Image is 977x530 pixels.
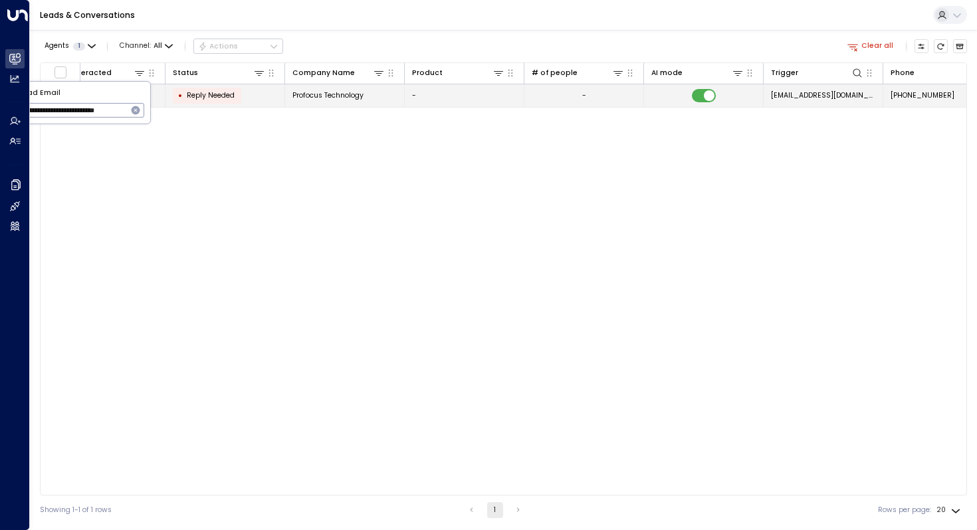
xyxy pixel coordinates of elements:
div: Company Name [292,67,355,79]
div: Company Name [292,66,385,79]
span: Agents [45,43,69,50]
div: 20 [936,502,963,518]
div: # of people [532,67,578,79]
span: Lead Email [19,88,60,99]
button: page 1 [487,502,503,518]
span: 1 [73,43,85,50]
div: Trigger [771,67,798,79]
div: Actions [198,42,239,51]
button: Clear all [843,39,898,53]
div: Trigger [771,66,864,79]
button: Customize [915,39,929,54]
a: Leads & Conversations [40,9,135,21]
div: Status [173,66,266,79]
nav: pagination navigation [463,502,527,518]
div: Phone [891,67,915,79]
div: Product [412,66,505,79]
button: Agents1 [40,39,99,53]
span: Channel: [116,39,177,53]
div: Product [412,67,443,79]
span: Profocus Technology [292,90,364,100]
span: noreply@notifications.hubspot.com [771,90,876,100]
div: Last Interacted [53,67,112,79]
div: Showing 1-1 of 1 rows [40,505,112,515]
button: Archived Leads [953,39,968,54]
span: Reply Needed [187,90,235,100]
div: Last Interacted [53,66,146,79]
label: Rows per page: [878,505,931,515]
button: Channel:All [116,39,177,53]
span: All [154,42,162,50]
span: Toggle select all [54,66,66,78]
div: - [582,90,586,100]
td: - [405,84,524,108]
div: Status [173,67,198,79]
div: AI mode [651,66,744,79]
div: • [178,87,183,104]
div: # of people [532,66,625,79]
span: +15039398289 [891,90,954,100]
div: Button group with a nested menu [193,39,283,54]
button: Actions [193,39,283,54]
span: Refresh [934,39,948,54]
div: AI mode [651,67,683,79]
